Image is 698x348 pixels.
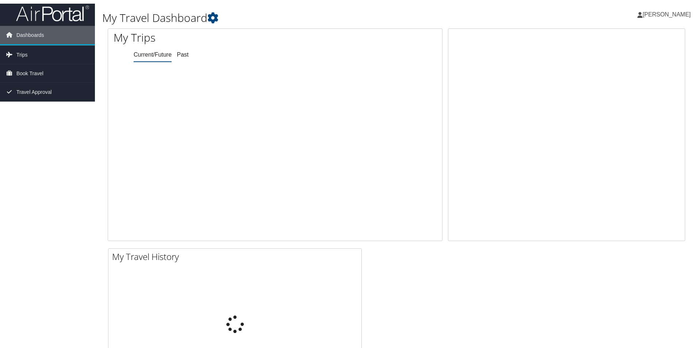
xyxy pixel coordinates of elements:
[16,26,44,44] span: Dashboards
[16,46,28,64] span: Trips
[114,30,298,45] h1: My Trips
[16,64,43,83] span: Book Travel
[177,51,189,58] a: Past
[637,4,698,26] a: [PERSON_NAME]
[112,251,361,263] h2: My Travel History
[16,5,89,22] img: airportal-logo.png
[16,83,52,101] span: Travel Approval
[102,10,495,26] h1: My Travel Dashboard
[134,51,172,58] a: Current/Future
[643,11,691,18] span: [PERSON_NAME]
